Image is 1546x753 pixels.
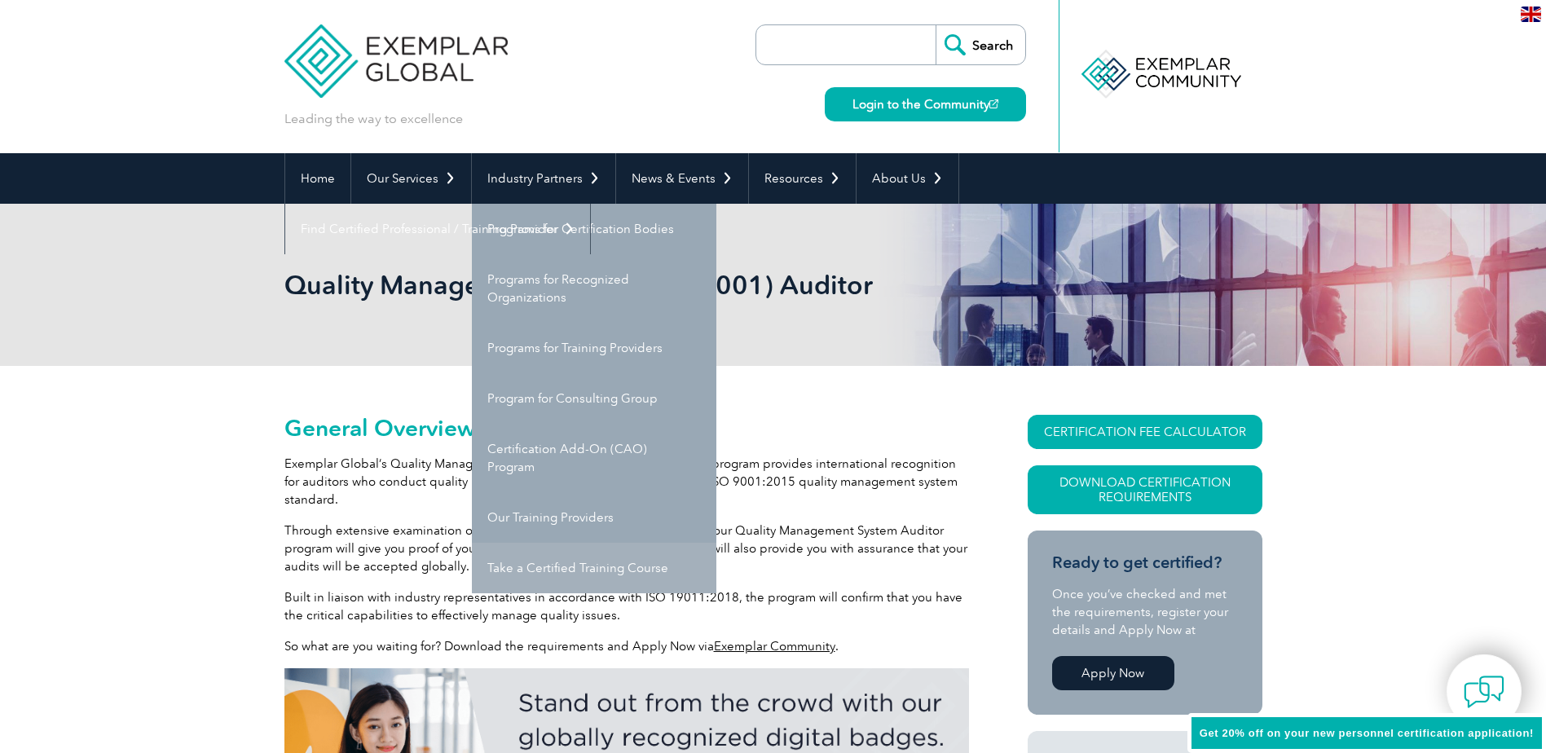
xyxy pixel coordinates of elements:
a: CERTIFICATION FEE CALCULATOR [1028,415,1262,449]
p: Once you’ve checked and met the requirements, register your details and Apply Now at [1052,585,1238,639]
a: Our Training Providers [472,492,716,543]
a: Our Services [351,153,471,204]
p: Exemplar Global’s Quality Management System (QMS) Auditor certification program provides internat... [284,455,969,509]
h1: Quality Management System (ISO 9001) Auditor [284,269,910,301]
a: Exemplar Community [714,639,835,654]
a: Home [285,153,350,204]
img: contact-chat.png [1464,672,1504,712]
a: Take a Certified Training Course [472,543,716,593]
h3: Ready to get certified? [1052,553,1238,573]
a: Find Certified Professional / Training Provider [285,204,590,254]
a: Resources [749,153,856,204]
a: Download Certification Requirements [1028,465,1262,514]
a: News & Events [616,153,748,204]
a: Industry Partners [472,153,615,204]
img: en [1521,7,1541,22]
p: So what are you waiting for? Download the requirements and Apply Now via . [284,637,969,655]
a: Login to the Community [825,87,1026,121]
a: About Us [857,153,958,204]
p: Built in liaison with industry representatives in accordance with ISO 19011:2018, the program wil... [284,588,969,624]
h2: General Overview [284,415,969,441]
a: Programs for Recognized Organizations [472,254,716,323]
a: Program for Consulting Group [472,373,716,424]
a: Certification Add-On (CAO) Program [472,424,716,492]
a: Apply Now [1052,656,1174,690]
a: Programs for Training Providers [472,323,716,373]
p: Through extensive examination of your knowledge and personal attributes, our Quality Management S... [284,522,969,575]
img: open_square.png [989,99,998,108]
span: Get 20% off on your new personnel certification application! [1200,727,1534,739]
p: Leading the way to excellence [284,110,463,128]
a: Programs for Certification Bodies [472,204,716,254]
input: Search [936,25,1025,64]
